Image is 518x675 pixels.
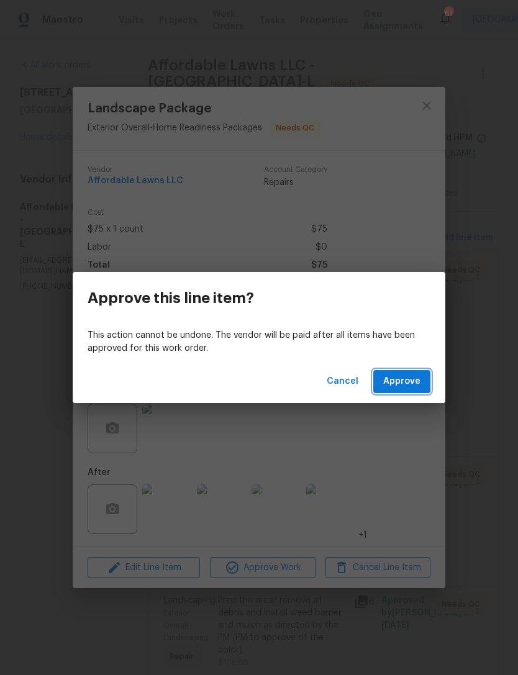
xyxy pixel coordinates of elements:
button: Approve [373,370,430,393]
span: Cancel [327,374,358,389]
h3: Approve this line item? [88,289,254,307]
span: Approve [383,374,420,389]
p: This action cannot be undone. The vendor will be paid after all items have been approved for this... [88,329,430,355]
button: Cancel [322,370,363,393]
